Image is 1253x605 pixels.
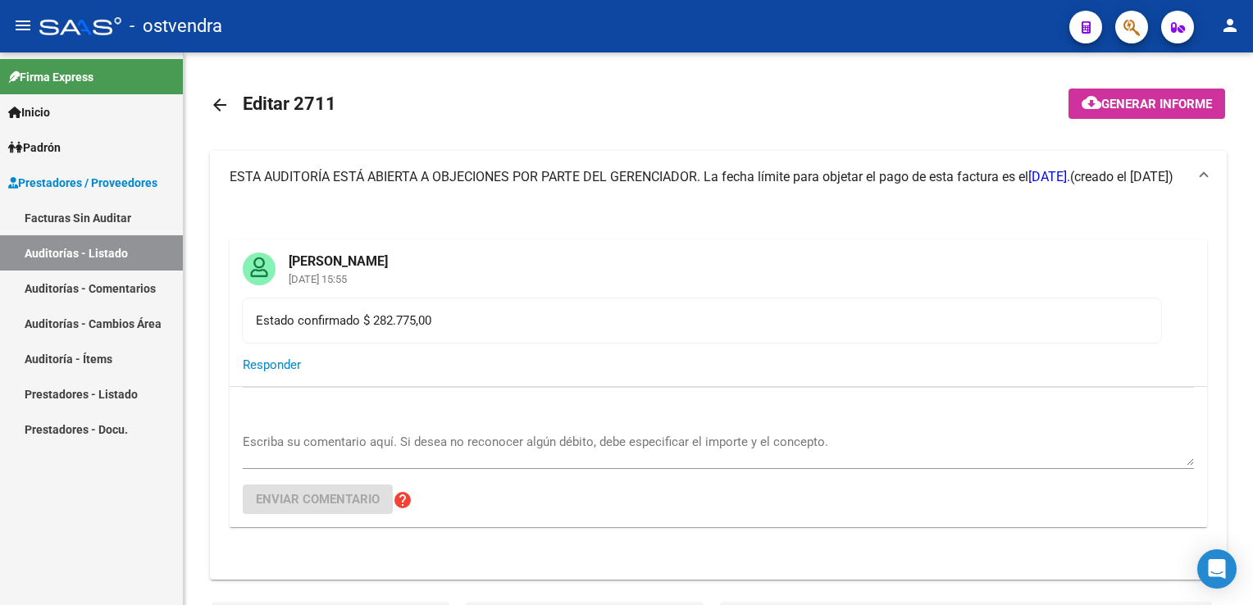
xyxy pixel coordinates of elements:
[243,350,301,380] button: Responder
[256,492,380,507] span: Enviar comentario
[243,357,301,372] span: Responder
[8,68,93,86] span: Firma Express
[243,484,393,514] button: Enviar comentario
[1197,549,1237,589] div: Open Intercom Messenger
[256,312,1148,330] div: Estado confirmado $ 282.775,00
[8,103,50,121] span: Inicio
[1068,89,1225,119] button: Generar informe
[1082,93,1101,112] mat-icon: cloud_download
[210,151,1227,203] mat-expansion-panel-header: ESTA AUDITORÍA ESTÁ ABIERTA A OBJECIONES POR PARTE DEL GERENCIADOR. La fecha límite para objetar ...
[210,203,1227,580] div: ESTA AUDITORÍA ESTÁ ABIERTA A OBJECIONES POR PARTE DEL GERENCIADOR. La fecha límite para objetar ...
[393,490,412,510] mat-icon: help
[230,169,1070,184] span: ESTA AUDITORÍA ESTÁ ABIERTA A OBJECIONES POR PARTE DEL GERENCIADOR. La fecha límite para objetar ...
[8,139,61,157] span: Padrón
[130,8,222,44] span: - ostvendra
[1028,169,1070,184] span: [DATE].
[1070,168,1173,186] span: (creado el [DATE])
[276,239,401,271] mat-card-title: [PERSON_NAME]
[243,93,336,114] span: Editar 2711
[1220,16,1240,35] mat-icon: person
[210,95,230,115] mat-icon: arrow_back
[8,174,157,192] span: Prestadores / Proveedores
[1101,97,1212,111] span: Generar informe
[13,16,33,35] mat-icon: menu
[276,274,401,284] mat-card-subtitle: [DATE] 15:55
